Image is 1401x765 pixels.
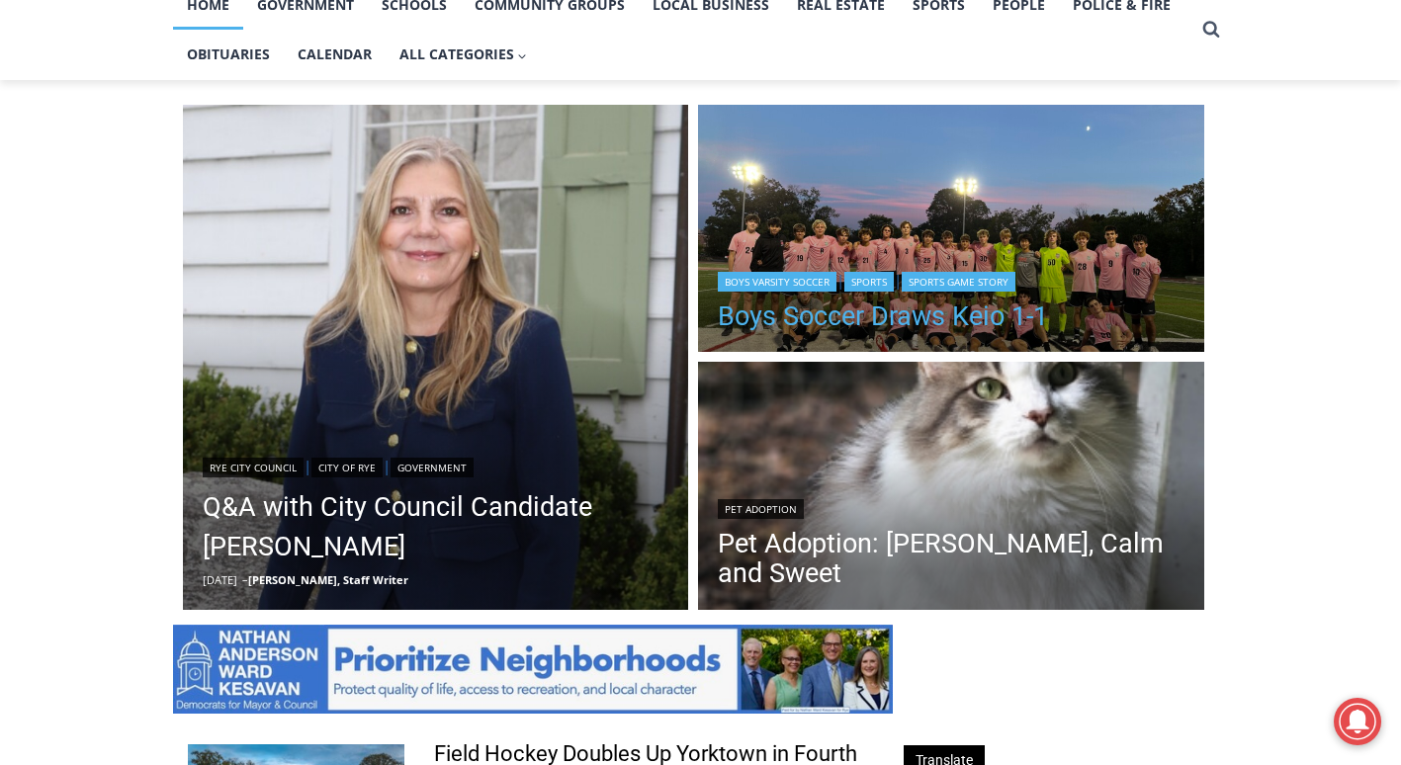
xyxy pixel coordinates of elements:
div: 5 [208,167,217,187]
a: Read More Boys Soccer Draws Keio 1-1 [698,105,1204,358]
a: Rye City Council [203,458,304,477]
img: [PHOTO: Mona. Contributed.] [698,362,1204,615]
a: Sports [844,272,894,292]
img: (PHOTO: City council candidate Maria Tufvesson Shuck.) [183,105,689,611]
a: Read More Q&A with City Council Candidate Maria Tufvesson Shuck [183,105,689,611]
h4: [PERSON_NAME] Read Sanctuary Fall Fest: [DATE] [16,199,263,244]
a: Calendar [284,30,386,79]
div: | | [203,454,669,477]
a: Boys Soccer Draws Keio 1-1 [718,301,1048,331]
a: Intern @ [DOMAIN_NAME] [476,192,958,246]
img: (PHOTO: The Rye Boys Soccer team from their match agains Keio Academy on September 30, 2025. Cred... [698,105,1204,358]
time: [DATE] [203,572,237,587]
a: Obituaries [173,30,284,79]
div: "I learned about the history of a place I’d honestly never considered even as a resident of [GEOG... [499,1,934,192]
button: View Search Form [1193,12,1229,47]
a: Boys Varsity Soccer [718,272,836,292]
span: – [242,572,248,587]
button: Child menu of All Categories [386,30,542,79]
a: [PERSON_NAME] Read Sanctuary Fall Fest: [DATE] [1,197,296,246]
a: Pet Adoption [718,499,804,519]
a: Read More Pet Adoption: Mona, Calm and Sweet [698,362,1204,615]
div: / [221,167,226,187]
span: Intern @ [DOMAIN_NAME] [517,197,917,241]
a: Government [391,458,474,477]
a: City of Rye [311,458,383,477]
a: [PERSON_NAME], Staff Writer [248,572,408,587]
div: | | [718,268,1048,292]
div: unique DIY crafts [208,58,286,162]
a: Q&A with City Council Candidate [PERSON_NAME] [203,487,669,566]
a: Pet Adoption: [PERSON_NAME], Calm and Sweet [718,529,1184,588]
div: 6 [231,167,240,187]
a: Sports Game Story [902,272,1015,292]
